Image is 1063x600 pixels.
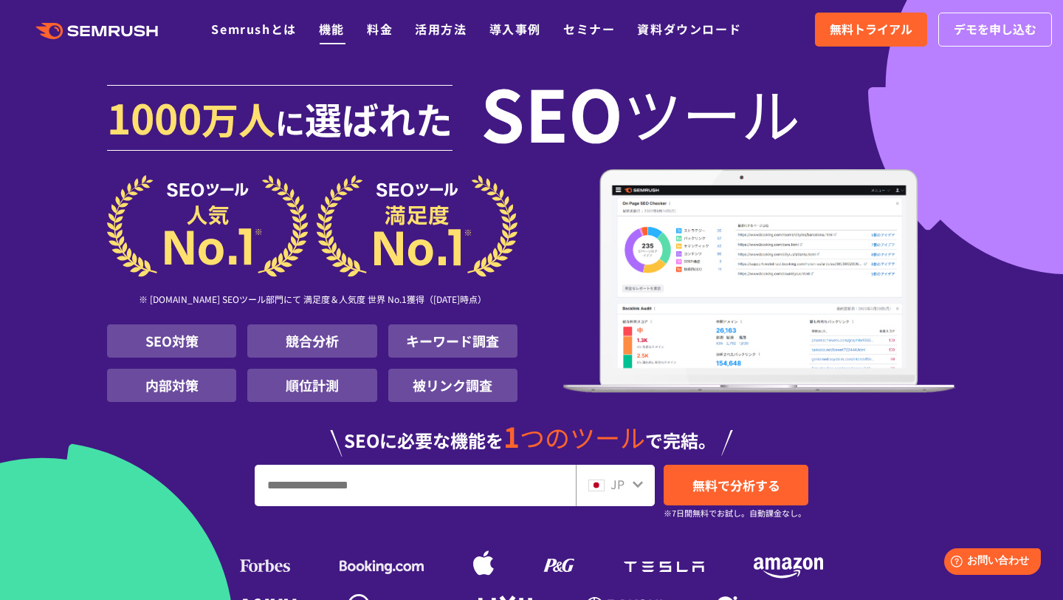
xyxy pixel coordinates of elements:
span: 1 [503,416,520,456]
a: デモを申し込む [938,13,1052,47]
span: つのツール [520,419,645,455]
li: SEO対策 [107,324,236,358]
a: 機能 [319,20,345,38]
div: ※ [DOMAIN_NAME] SEOツール部門にて 満足度＆人気度 世界 No.1獲得（[DATE]時点） [107,277,517,324]
a: 導入事例 [489,20,541,38]
span: 1000 [107,87,202,146]
li: 被リンク調査 [388,369,517,402]
div: SEOに必要な機能を [107,408,956,457]
span: SEO [481,83,623,142]
a: セミナー [563,20,615,38]
a: Semrushとは [211,20,296,38]
span: で完結。 [645,427,716,453]
small: ※7日間無料でお試し。自動課金なし。 [664,506,806,520]
span: 無料で分析する [692,476,780,494]
li: キーワード調査 [388,324,517,358]
span: に [275,100,305,143]
span: 万人 [202,92,275,145]
a: 無料トライアル [815,13,927,47]
li: 内部対策 [107,369,236,402]
span: デモを申し込む [954,20,1036,39]
li: 競合分析 [247,324,376,358]
span: 選ばれた [305,92,453,145]
a: 料金 [367,20,393,38]
span: JP [610,475,625,493]
a: 無料で分析する [664,465,808,505]
span: 無料トライアル [830,20,912,39]
a: 活用方法 [415,20,467,38]
li: 順位計測 [247,369,376,402]
span: ツール [623,83,800,142]
a: 資料ダウンロード [637,20,741,38]
input: URL、キーワードを入力してください [255,466,575,505]
iframe: Help widget launcher [932,542,1047,584]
